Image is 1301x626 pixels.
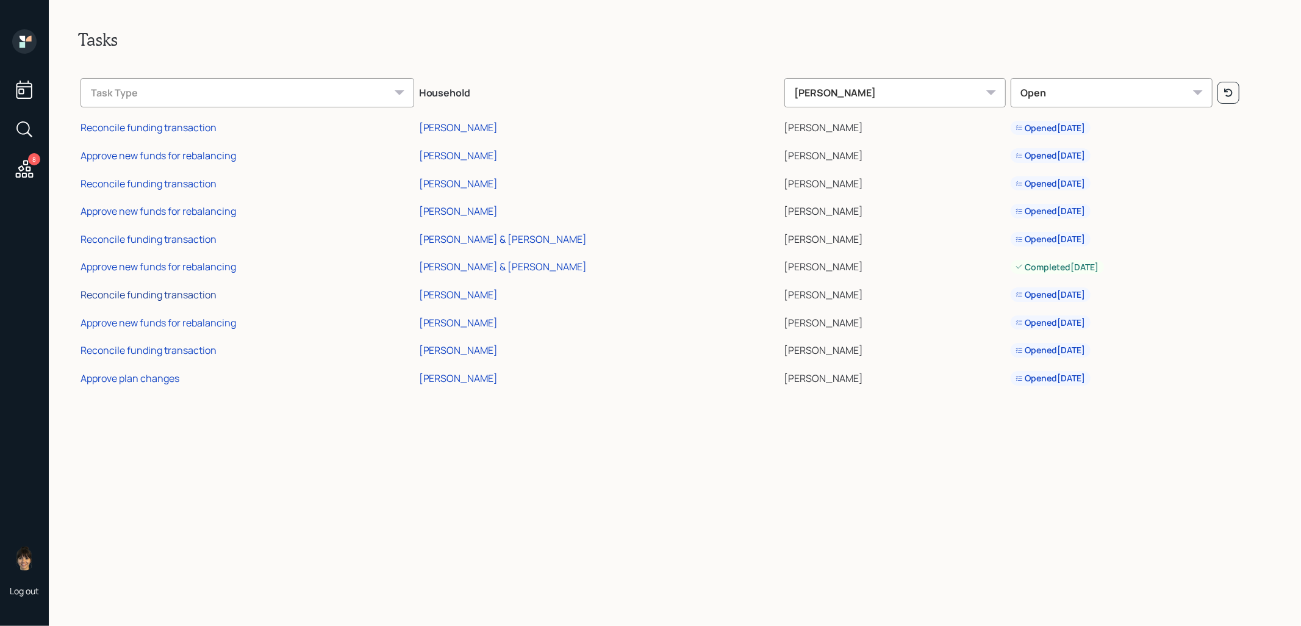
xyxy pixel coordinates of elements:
div: Reconcile funding transaction [81,344,217,357]
div: Opened [DATE] [1016,122,1086,134]
div: Opened [DATE] [1016,178,1086,190]
div: Approve plan changes [81,372,179,385]
div: Approve new funds for rebalancing [81,260,236,273]
div: 8 [28,153,40,165]
td: [PERSON_NAME] [782,362,1008,390]
td: [PERSON_NAME] [782,195,1008,223]
div: Completed [DATE] [1016,261,1099,273]
td: [PERSON_NAME] [782,223,1008,251]
td: [PERSON_NAME] [782,251,1008,279]
div: Open [1011,78,1213,107]
div: Log out [10,585,39,597]
td: [PERSON_NAME] [782,168,1008,196]
div: Approve new funds for rebalancing [81,149,236,162]
div: Opened [DATE] [1016,344,1086,356]
div: Opened [DATE] [1016,233,1086,245]
td: [PERSON_NAME] [782,140,1008,168]
div: Opened [DATE] [1016,372,1086,384]
div: Reconcile funding transaction [81,232,217,246]
div: Opened [DATE] [1016,317,1086,329]
div: Opened [DATE] [1016,289,1086,301]
div: Approve new funds for rebalancing [81,316,236,329]
th: Household [417,70,782,112]
div: Opened [DATE] [1016,205,1086,217]
td: [PERSON_NAME] [782,334,1008,362]
div: [PERSON_NAME] [419,121,498,134]
div: [PERSON_NAME] [419,344,498,357]
div: Reconcile funding transaction [81,288,217,301]
div: [PERSON_NAME] [419,316,498,329]
div: [PERSON_NAME] [419,288,498,301]
div: [PERSON_NAME] [419,204,498,218]
div: [PERSON_NAME] & [PERSON_NAME] [419,260,587,273]
td: [PERSON_NAME] [782,279,1008,307]
div: Approve new funds for rebalancing [81,204,236,218]
div: Reconcile funding transaction [81,177,217,190]
td: [PERSON_NAME] [782,112,1008,140]
div: [PERSON_NAME] [419,372,498,385]
div: Task Type [81,78,414,107]
div: Reconcile funding transaction [81,121,217,134]
div: [PERSON_NAME] [419,149,498,162]
td: [PERSON_NAME] [782,307,1008,335]
div: [PERSON_NAME] & [PERSON_NAME] [419,232,587,246]
h2: Tasks [78,29,1272,50]
img: treva-nostdahl-headshot.png [12,546,37,570]
div: [PERSON_NAME] [784,78,1006,107]
div: [PERSON_NAME] [419,177,498,190]
div: Opened [DATE] [1016,149,1086,162]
